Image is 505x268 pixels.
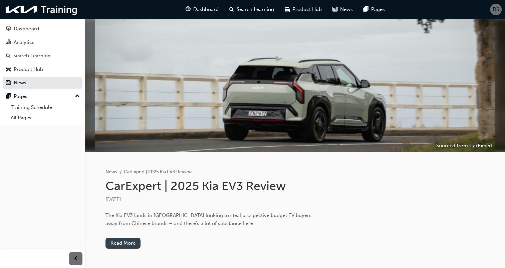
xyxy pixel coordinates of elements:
span: guage-icon [186,5,191,14]
span: search-icon [6,53,11,59]
div: Analytics [14,39,34,46]
p: Sourced from CarExpert [436,142,493,150]
a: pages-iconPages [358,3,390,16]
span: news-icon [6,80,11,86]
span: search-icon [229,5,234,14]
a: Analytics [3,36,82,49]
span: Dashboard [193,6,219,13]
span: Pages [371,6,385,13]
span: Search Learning [237,6,274,13]
a: Product Hub [3,63,82,76]
h1: CarExpert | 2025 Kia EV3 Review [105,179,374,193]
li: CarExpert | 2025 Kia EV3 Review [124,168,192,176]
span: pages-icon [6,94,11,100]
a: Read More [105,238,141,249]
span: car-icon [6,67,11,73]
span: car-icon [285,5,290,14]
button: Pages [3,90,82,103]
span: pages-icon [363,5,368,14]
a: guage-iconDashboard [180,3,224,16]
div: Dashboard [14,25,39,33]
span: [DATE] [105,196,121,202]
span: chart-icon [6,40,11,46]
img: kia-training [3,3,80,16]
span: Product Hub [292,6,322,13]
a: car-iconProduct Hub [279,3,327,16]
div: Pages [14,93,27,100]
span: The Kia EV3 lands in [GEOGRAPHIC_DATA] looking to steal prospective budget EV buyers away from Ch... [105,212,313,226]
button: DashboardAnalyticsSearch LearningProduct HubNews [3,21,82,90]
div: Search Learning [13,52,51,60]
a: Search Learning [3,50,82,62]
div: Product Hub [14,66,43,73]
a: news-iconNews [327,3,358,16]
a: News [105,169,117,175]
span: news-icon [332,5,337,14]
span: DS [493,6,499,13]
span: guage-icon [6,26,11,32]
span: News [340,6,353,13]
a: search-iconSearch Learning [224,3,279,16]
span: up-icon [75,92,80,101]
span: prev-icon [73,255,78,263]
a: Training Schedule [8,102,82,113]
button: DS [490,4,502,15]
a: Dashboard [3,23,82,35]
a: All Pages [8,113,82,123]
a: News [3,77,82,89]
